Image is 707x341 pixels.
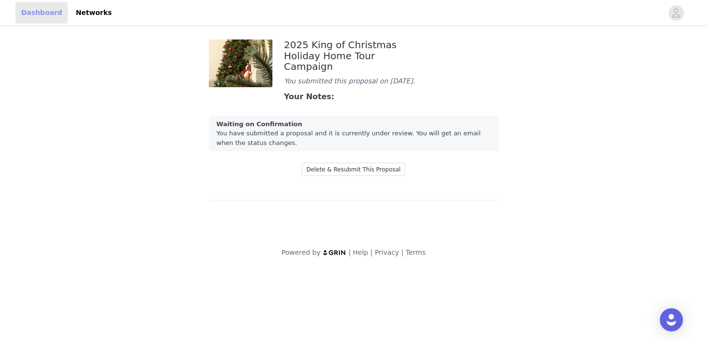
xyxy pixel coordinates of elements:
[70,2,117,24] a: Networks
[302,163,406,176] button: Delete & Resubmit This Proposal
[282,249,321,256] span: Powered by
[209,39,273,87] img: 78efc868-a6de-4918-95aa-ad96f77baf54.jpg
[15,2,68,24] a: Dashboard
[406,249,425,256] a: Terms
[217,120,303,128] strong: Waiting on Confirmation
[375,249,399,256] a: Privacy
[401,249,404,256] span: |
[284,92,334,101] strong: Your Notes:
[284,39,423,72] div: 2025 King of Christmas Holiday Home Tour Campaign
[209,116,499,152] div: You have submitted a proposal and it is currently under review. You will get an email when the st...
[353,249,368,256] a: Help
[322,249,347,256] img: logo
[660,308,683,331] div: Open Intercom Messenger
[348,249,351,256] span: |
[671,5,681,21] div: avatar
[370,249,373,256] span: |
[284,76,423,86] div: You submitted this proposal on [DATE].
